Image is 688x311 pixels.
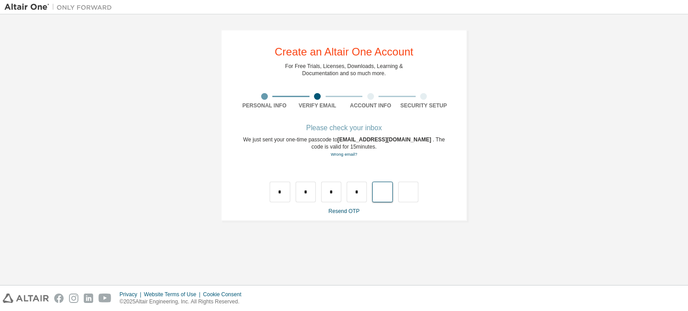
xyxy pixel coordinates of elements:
div: Account Info [344,102,397,109]
p: © 2025 Altair Engineering, Inc. All Rights Reserved. [120,298,247,306]
img: altair_logo.svg [3,294,49,303]
div: Personal Info [238,102,291,109]
div: We just sent your one-time passcode to . The code is valid for 15 minutes. [238,136,450,158]
a: Resend OTP [328,208,359,214]
div: Verify Email [291,102,344,109]
div: Create an Altair One Account [275,47,413,57]
div: Website Terms of Use [144,291,203,298]
div: Privacy [120,291,144,298]
img: Altair One [4,3,116,12]
img: youtube.svg [99,294,112,303]
a: Go back to the registration form [331,152,357,157]
img: instagram.svg [69,294,78,303]
img: linkedin.svg [84,294,93,303]
div: For Free Trials, Licenses, Downloads, Learning & Documentation and so much more. [285,63,403,77]
div: Security Setup [397,102,451,109]
img: facebook.svg [54,294,64,303]
div: Please check your inbox [238,125,450,131]
span: [EMAIL_ADDRESS][DOMAIN_NAME] [337,136,433,143]
div: Cookie Consent [203,291,246,298]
